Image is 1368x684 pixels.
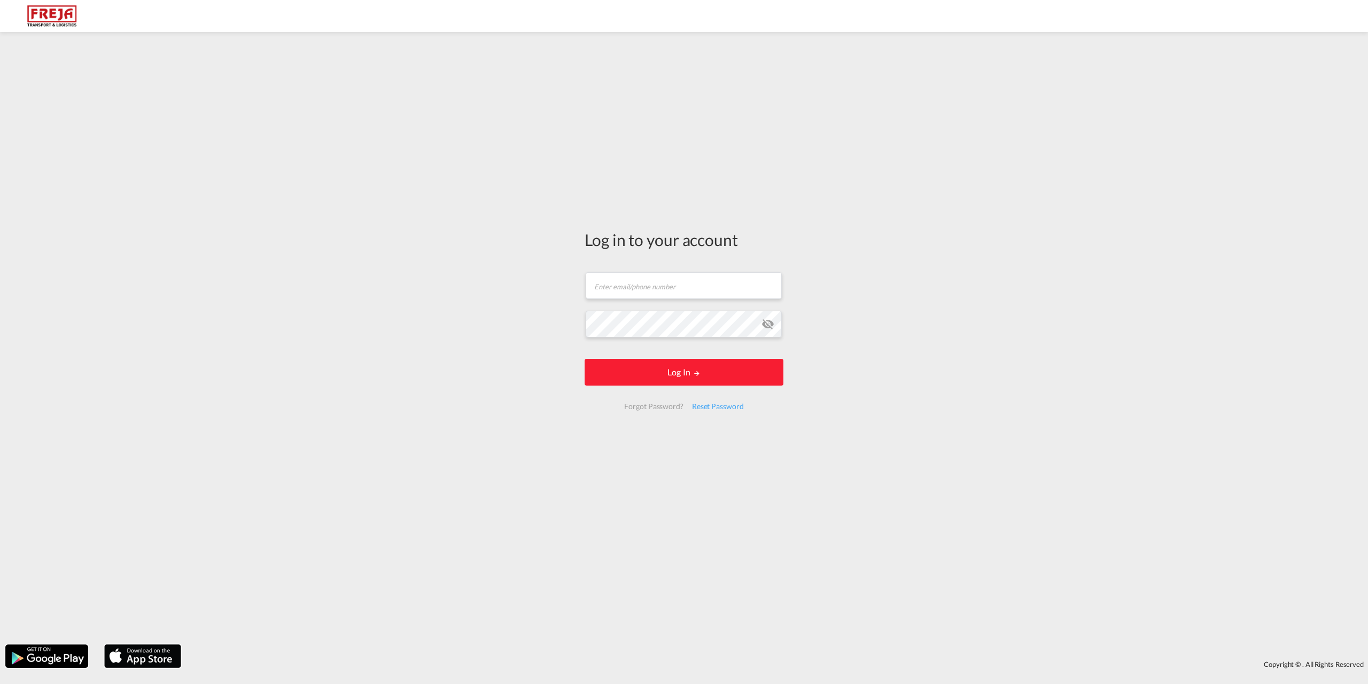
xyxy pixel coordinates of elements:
div: Copyright © . All Rights Reserved [186,655,1368,673]
img: 586607c025bf11f083711d99603023e7.png [16,4,88,28]
img: apple.png [103,643,182,669]
button: LOGIN [585,359,783,386]
div: Log in to your account [585,228,783,251]
div: Reset Password [688,397,748,416]
div: Forgot Password? [620,397,687,416]
input: Enter email/phone number [586,272,782,299]
md-icon: icon-eye-off [761,318,774,331]
img: google.png [4,643,89,669]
